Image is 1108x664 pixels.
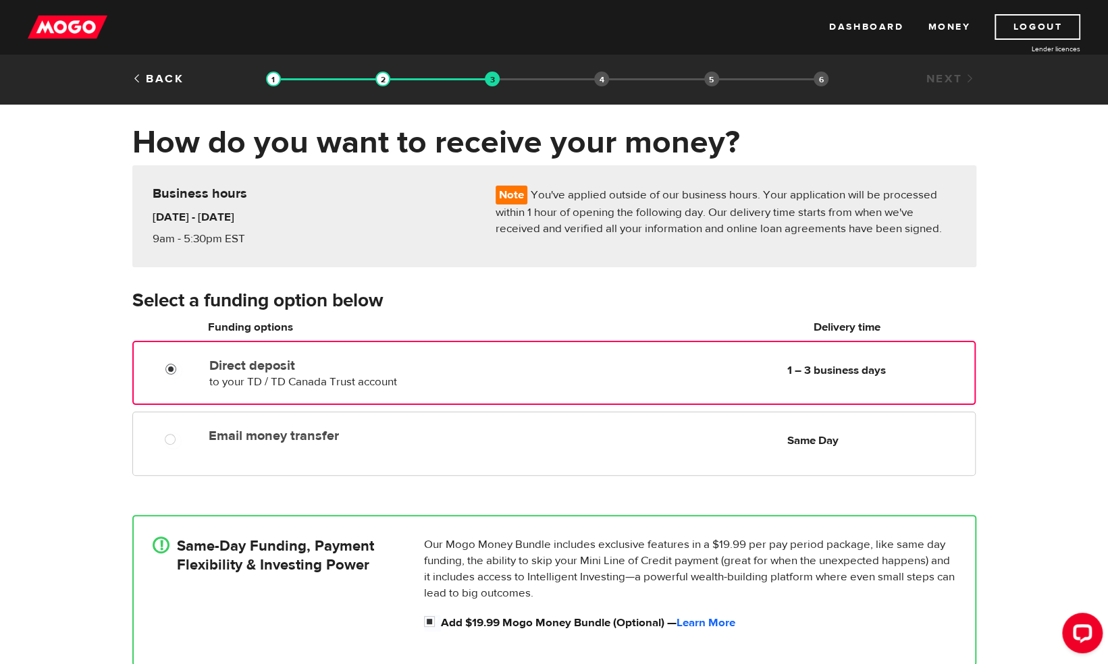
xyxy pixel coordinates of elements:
[153,231,304,247] p: 9am - 5:30pm EST
[441,615,956,631] label: Add $19.99 Mogo Money Bundle (Optional) —
[177,536,374,574] h4: Same-Day Funding, Payment Flexibility & Investing Power
[829,14,903,40] a: Dashboard
[677,615,735,630] a: Learn More
[787,433,839,448] b: Same Day
[153,186,475,202] h5: Business hours
[209,375,397,389] span: to your TD / TD Canada Trust account
[979,44,1080,54] a: Lender licences
[928,14,970,40] a: Money
[209,358,519,374] label: Direct deposit
[28,14,107,40] img: mogo_logo-11ee424be714fa7cbb0f0f49df9e16ec.png
[1051,607,1108,664] iframe: LiveChat chat widget
[153,209,304,225] h6: [DATE] - [DATE]
[132,72,184,86] a: Back
[424,536,956,601] p: Our Mogo Money Bundle includes exclusive features in a $19.99 per pay period package, like same d...
[485,72,500,86] img: transparent-188c492fd9eaac0f573672f40bb141c2.gif
[995,14,1080,40] a: Logout
[132,125,976,160] h1: How do you want to receive your money?
[208,319,519,335] h6: Funding options
[209,428,519,444] label: Email money transfer
[375,72,390,86] img: transparent-188c492fd9eaac0f573672f40bb141c2.gif
[132,290,976,312] h3: Select a funding option below
[496,186,956,237] p: You've applied outside of our business hours. Your application will be processed within 1 hour of...
[266,72,281,86] img: transparent-188c492fd9eaac0f573672f40bb141c2.gif
[496,186,527,204] span: Note
[153,536,169,553] div: !
[724,319,971,335] h6: Delivery time
[424,615,441,632] input: Add $19.99 Mogo Money Bundle (Optional) &mdash; <a id="loan_application_mini_bundle_learn_more" h...
[787,363,885,378] b: 1 – 3 business days
[926,72,976,86] a: Next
